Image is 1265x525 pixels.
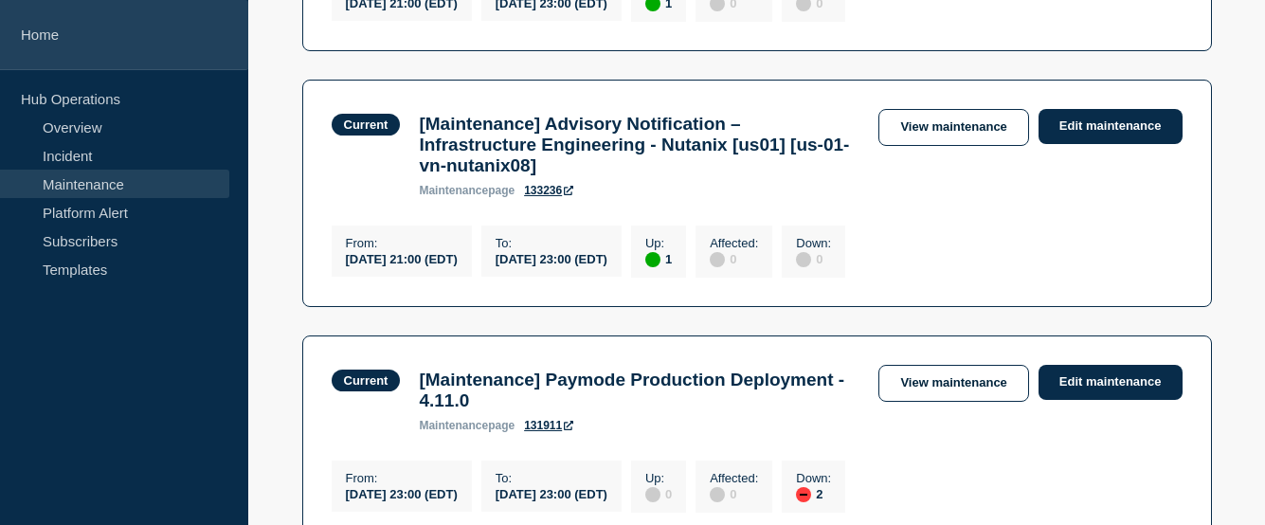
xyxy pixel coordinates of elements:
[878,109,1028,146] a: View maintenance
[496,236,607,250] p: To :
[710,471,758,485] p: Affected :
[796,471,831,485] p: Down :
[344,373,389,388] div: Current
[524,419,573,432] a: 131911
[710,252,725,267] div: disabled
[344,118,389,132] div: Current
[645,485,672,502] div: 0
[710,485,758,502] div: 0
[796,250,831,267] div: 0
[496,471,607,485] p: To :
[496,485,607,501] div: [DATE] 23:00 (EDT)
[878,365,1028,402] a: View maintenance
[346,236,458,250] p: From :
[1039,365,1183,400] a: Edit maintenance
[419,419,515,432] p: page
[524,184,573,197] a: 133236
[645,471,672,485] p: Up :
[645,252,660,267] div: up
[419,184,515,197] p: page
[796,485,831,502] div: 2
[645,250,672,267] div: 1
[710,236,758,250] p: Affected :
[496,250,607,266] div: [DATE] 23:00 (EDT)
[796,487,811,502] div: down
[796,252,811,267] div: disabled
[346,471,458,485] p: From :
[645,487,660,502] div: disabled
[796,236,831,250] p: Down :
[346,485,458,501] div: [DATE] 23:00 (EDT)
[346,250,458,266] div: [DATE] 21:00 (EDT)
[710,487,725,502] div: disabled
[419,370,859,411] h3: [Maintenance] Paymode Production Deployment - 4.11.0
[419,114,859,176] h3: [Maintenance] Advisory Notification – Infrastructure Engineering - Nutanix [us01] [us-01-vn-nutan...
[419,419,488,432] span: maintenance
[1039,109,1183,144] a: Edit maintenance
[419,184,488,197] span: maintenance
[645,236,672,250] p: Up :
[710,250,758,267] div: 0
